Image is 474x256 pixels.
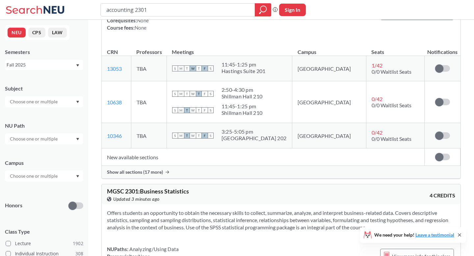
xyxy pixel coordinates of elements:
[76,175,79,178] svg: Dropdown arrow
[279,4,306,16] button: Sign In
[128,246,179,252] span: Analyzing/Using Data
[366,42,424,56] th: Seats
[222,128,286,135] div: 3:25 - 5:05 pm
[131,56,167,81] td: TBA
[107,169,163,175] span: Show all sections (17 more)
[167,42,292,56] th: Meetings
[208,91,214,97] span: S
[7,61,75,68] div: Fall 2025
[208,107,214,113] span: S
[137,17,149,23] span: None
[8,28,26,38] button: NEU
[292,56,366,81] td: [GEOGRAPHIC_DATA]
[222,93,262,100] div: Shillman Hall 210
[5,85,83,92] div: Subject
[107,133,122,139] a: 10346
[255,3,271,16] div: magnifying glass
[372,62,382,68] span: 1 / 42
[202,65,208,71] span: F
[73,240,83,247] span: 1902
[202,133,208,139] span: F
[372,136,411,142] span: 0/0 Waitlist Seats
[372,102,411,108] span: 0/0 Waitlist Seats
[184,65,190,71] span: T
[107,65,122,72] a: 13053
[5,60,83,70] div: Fall 2025Dropdown arrow
[202,91,208,97] span: F
[5,122,83,129] div: NU Path
[415,232,454,238] a: Leave a testimonial
[292,81,366,123] td: [GEOGRAPHIC_DATA]
[178,91,184,97] span: M
[7,172,62,180] input: Choose one or multiple
[7,98,62,106] input: Choose one or multiple
[292,123,366,148] td: [GEOGRAPHIC_DATA]
[190,133,196,139] span: W
[178,65,184,71] span: M
[374,233,454,237] span: We need your help!
[184,133,190,139] span: T
[190,91,196,97] span: W
[196,65,202,71] span: T
[5,170,83,182] div: Dropdown arrow
[430,192,455,199] span: 4 CREDITS
[5,96,83,107] div: Dropdown arrow
[113,195,160,203] span: Updated 3 minutes ago
[7,135,62,143] input: Choose one or multiple
[5,133,83,144] div: Dropdown arrow
[131,123,167,148] td: TBA
[172,133,178,139] span: S
[178,133,184,139] span: M
[222,103,262,110] div: 11:45 - 1:25 pm
[107,209,455,231] section: Offers students an opportunity to obtain the necessary skills to collect, summarize, analyze, and...
[107,188,189,195] span: MGSC 2301 : Business Statistics
[102,148,425,166] td: New available sections
[76,64,79,67] svg: Dropdown arrow
[202,107,208,113] span: F
[178,107,184,113] span: M
[5,202,22,209] p: Honors
[172,65,178,71] span: S
[184,107,190,113] span: T
[76,138,79,141] svg: Dropdown arrow
[208,65,214,71] span: S
[372,96,382,102] span: 0 / 42
[135,25,146,31] span: None
[222,110,262,116] div: Shillman Hall 210
[184,91,190,97] span: T
[76,101,79,103] svg: Dropdown arrow
[102,166,461,178] div: Show all sections (17 more)
[292,42,366,56] th: Campus
[222,61,266,68] div: 11:45 - 1:25 pm
[208,133,214,139] span: S
[222,68,266,74] div: Hastings Suite 201
[372,129,382,136] span: 0 / 42
[5,159,83,166] div: Campus
[172,107,178,113] span: S
[107,48,118,56] div: CRN
[107,99,122,105] a: 10638
[259,5,267,14] svg: magnifying glass
[222,135,286,141] div: [GEOGRAPHIC_DATA] 202
[196,107,202,113] span: T
[6,239,83,248] label: Lecture
[5,228,83,235] span: Class Type
[196,133,202,139] span: T
[190,65,196,71] span: W
[425,42,461,56] th: Notifications
[172,91,178,97] span: S
[131,42,167,56] th: Professors
[48,28,67,38] button: LAW
[190,107,196,113] span: W
[106,4,250,15] input: Class, professor, course number, "phrase"
[28,28,45,38] button: CPS
[372,68,411,75] span: 0/0 Waitlist Seats
[196,91,202,97] span: T
[222,87,262,93] div: 2:50 - 4:30 pm
[131,81,167,123] td: TBA
[5,48,83,56] div: Semesters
